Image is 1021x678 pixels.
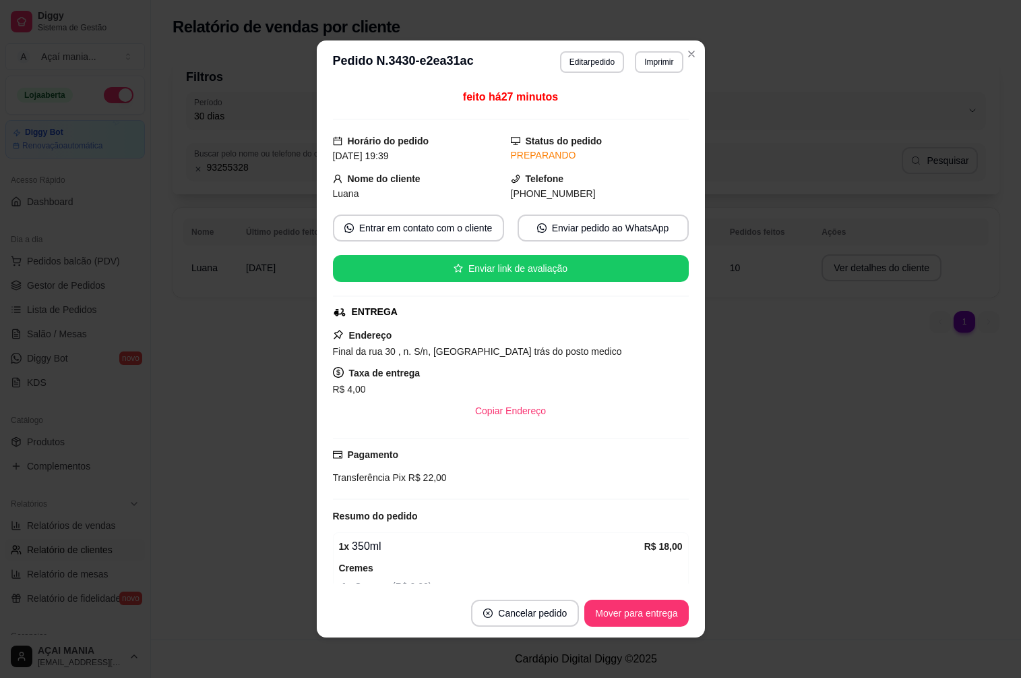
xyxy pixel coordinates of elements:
strong: 1 x [342,581,354,592]
span: star [454,264,463,273]
span: whats-app [344,223,354,233]
span: phone [511,174,520,183]
span: Final da rua 30 , n. S/n, [GEOGRAPHIC_DATA] trás do posto medico [333,346,622,357]
button: Mover para entrega [584,600,688,627]
span: Luana [333,188,359,199]
span: [DATE] 19:39 [333,150,389,161]
strong: 1 x [339,541,350,552]
button: Copiar Endereço [464,397,557,424]
span: R$ 4,00 [333,384,366,395]
button: whats-appEntrar em contato com o cliente [333,215,504,242]
span: whats-app [537,223,547,233]
span: calendar [333,136,342,146]
button: Editarpedido [560,51,624,73]
span: R$ 22,00 [406,472,447,483]
span: credit-card [333,450,342,459]
span: desktop [511,136,520,146]
button: whats-appEnviar pedido ao WhatsApp [518,215,689,242]
div: ENTREGA [352,305,398,319]
strong: Pagamento [348,449,398,460]
strong: R$ 18,00 [644,541,683,552]
button: starEnviar link de avaliação [333,255,689,282]
div: 350ml [339,538,644,555]
span: pushpin [333,329,344,340]
span: close-circle [483,609,493,618]
button: close-circleCancelar pedido [471,600,579,627]
strong: Status do pedido [526,136,602,146]
span: feito há 27 minutos [463,91,558,103]
strong: Resumo do pedido [333,511,418,521]
span: dollar [333,367,344,378]
button: Imprimir [635,51,683,73]
span: Transferência Pix [333,472,406,483]
span: Cupuaçu ( R$ 0,00 ) [342,579,683,594]
h3: Pedido N. 3430-e2ea31ac [333,51,474,73]
strong: Telefone [526,173,564,184]
strong: Endereço [349,330,392,341]
strong: Cremes [339,563,373,573]
strong: Taxa de entrega [349,368,421,378]
div: PREPARANDO [511,148,689,163]
strong: Horário do pedido [348,136,429,146]
button: Close [681,43,702,65]
span: [PHONE_NUMBER] [511,188,596,199]
span: user [333,174,342,183]
strong: Nome do cliente [348,173,421,184]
